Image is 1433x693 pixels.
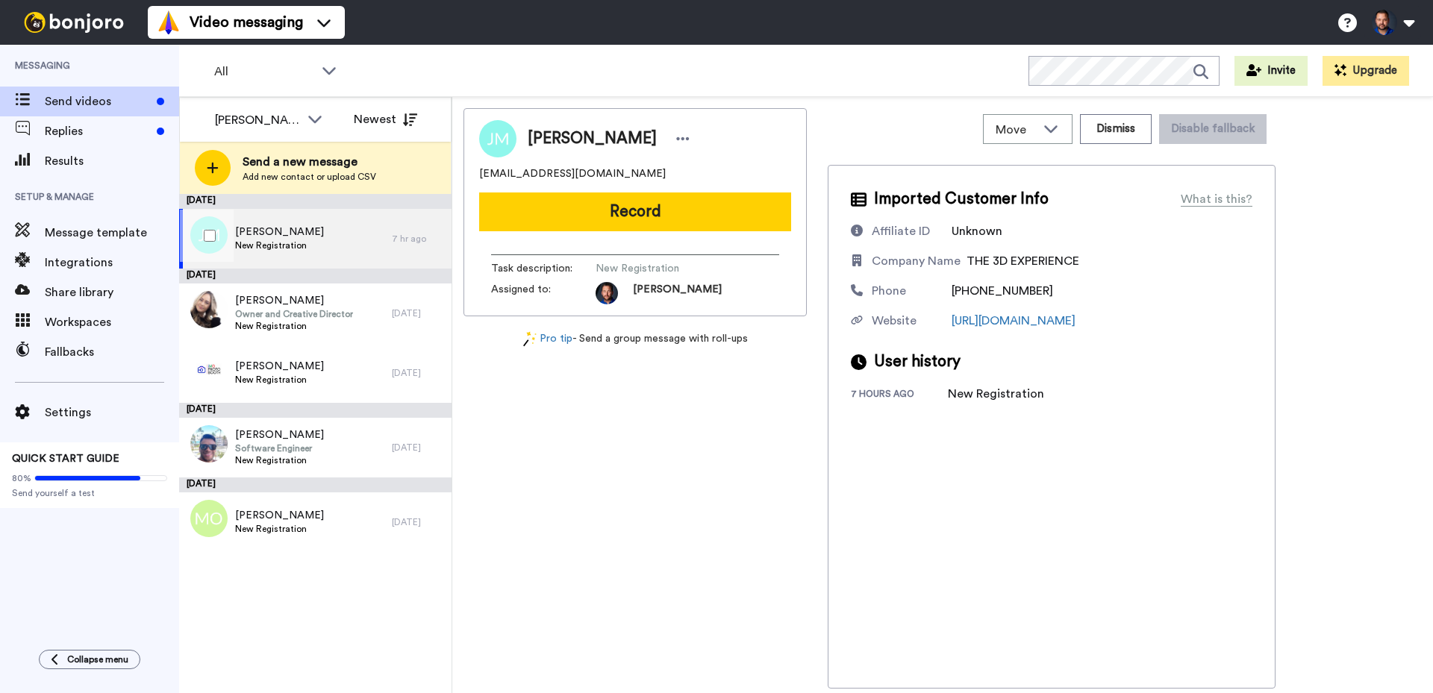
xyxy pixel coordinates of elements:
[235,308,353,320] span: Owner and Creative Director
[235,293,353,308] span: [PERSON_NAME]
[235,523,324,535] span: New Registration
[1080,114,1152,144] button: Dismiss
[235,239,324,251] span: New Registration
[596,261,737,276] span: New Registration
[479,120,516,157] img: Image of JACQUELINE M
[12,487,167,499] span: Send yourself a test
[45,313,179,331] span: Workspaces
[872,222,930,240] div: Affiliate ID
[179,403,452,418] div: [DATE]
[45,122,151,140] span: Replies
[952,315,1075,327] a: [URL][DOMAIN_NAME]
[523,331,537,347] img: magic-wand.svg
[528,128,657,150] span: [PERSON_NAME]
[45,92,151,110] span: Send videos
[1181,190,1252,208] div: What is this?
[392,233,444,245] div: 7 hr ago
[996,121,1036,139] span: Move
[874,188,1049,210] span: Imported Customer Info
[463,331,807,347] div: - Send a group message with roll-ups
[1323,56,1409,86] button: Upgrade
[491,261,596,276] span: Task description :
[235,320,353,332] span: New Registration
[851,388,948,403] div: 7 hours ago
[190,291,228,328] img: 275cc007-8524-4672-a66b-4d8535cb0892.jpg
[235,374,324,386] span: New Registration
[872,252,961,270] div: Company Name
[874,351,961,373] span: User history
[392,516,444,528] div: [DATE]
[392,442,444,454] div: [DATE]
[967,255,1079,267] span: THE 3D EXPERIENCE
[479,166,666,181] span: [EMAIL_ADDRESS][DOMAIN_NAME]
[179,269,452,283] div: [DATE]
[12,472,31,484] span: 80%
[235,359,324,374] span: [PERSON_NAME]
[45,254,179,272] span: Integrations
[952,285,1053,297] span: [PHONE_NUMBER]
[523,331,572,347] a: Pro tip
[491,282,596,304] span: Assigned to:
[872,312,917,330] div: Website
[343,104,428,134] button: Newest
[596,282,618,304] img: 79489a2f-ad7e-4e8b-bee0-c75d2bed23d4-1709122455.jpg
[235,225,324,239] span: [PERSON_NAME]
[190,351,228,388] img: 0e459526-94bf-4338-8212-710ab0af4766.png
[215,111,300,129] div: [PERSON_NAME]
[952,225,1002,237] span: Unknown
[190,425,228,462] img: 87fe858b-3304-47ff-8eac-2700701ee9fb.jpg
[45,283,179,301] span: Share library
[633,282,722,304] span: [PERSON_NAME]
[1159,114,1267,144] button: Disable fallback
[243,171,376,183] span: Add new contact or upload CSV
[179,477,452,492] div: [DATE]
[45,404,179,421] span: Settings
[190,12,303,33] span: Video messaging
[12,454,119,464] span: QUICK START GUIDE
[45,343,179,361] span: Fallbacks
[45,152,179,170] span: Results
[214,63,314,81] span: All
[1234,56,1308,86] button: Invite
[948,385,1044,403] div: New Registration
[243,153,376,171] span: Send a new message
[392,307,444,319] div: [DATE]
[392,367,444,379] div: [DATE]
[235,508,324,523] span: [PERSON_NAME]
[18,12,130,33] img: bj-logo-header-white.svg
[67,653,128,665] span: Collapse menu
[179,194,452,209] div: [DATE]
[190,500,228,537] img: mo.png
[235,454,324,466] span: New Registration
[235,442,324,454] span: Software Engineer
[235,427,324,442] span: [PERSON_NAME]
[872,282,906,300] div: Phone
[157,10,181,34] img: vm-color.svg
[479,192,791,231] button: Record
[45,224,179,242] span: Message template
[39,650,140,669] button: Collapse menu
